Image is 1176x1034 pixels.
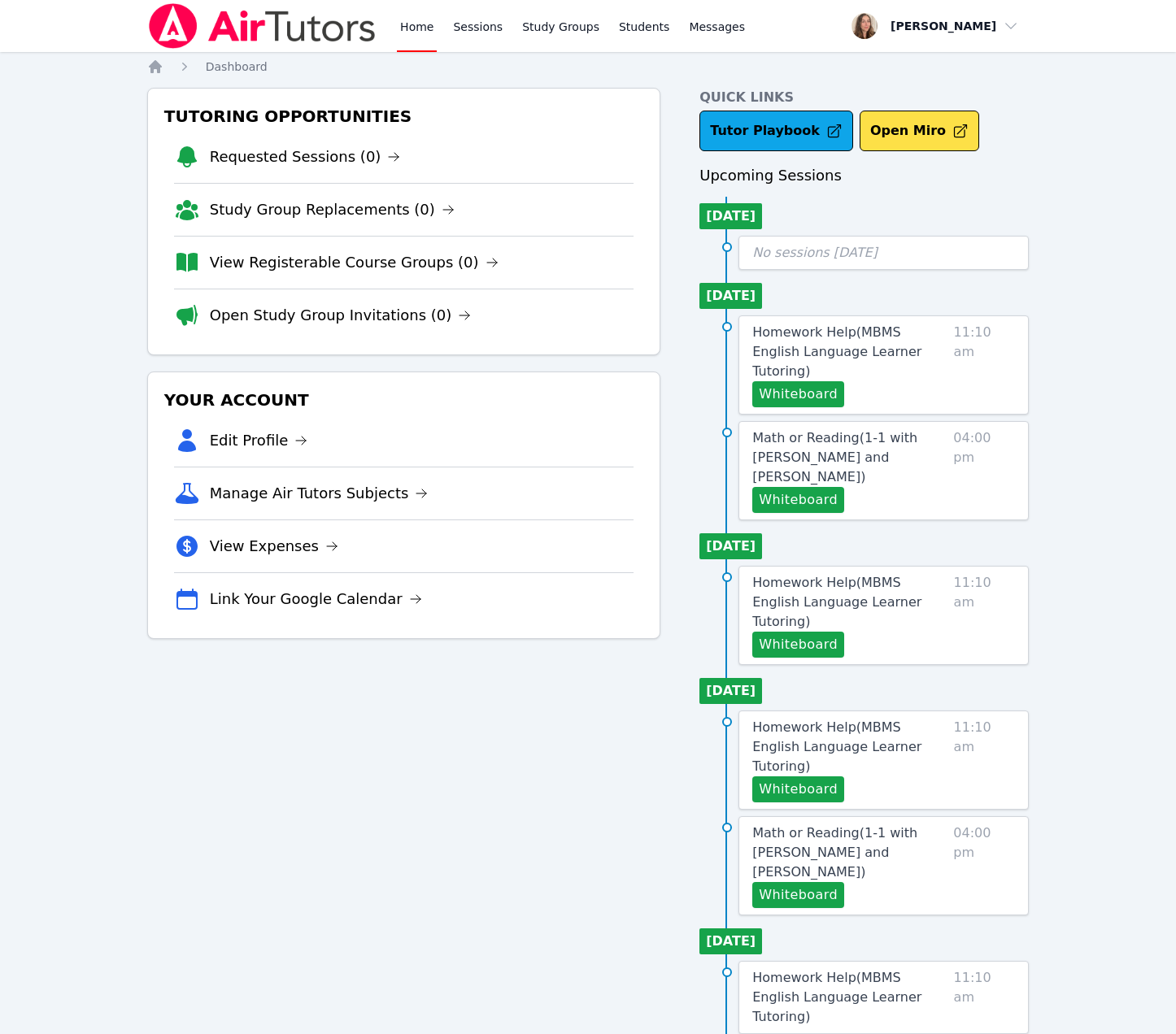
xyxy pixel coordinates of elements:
a: Requested Sessions (0) [210,146,401,168]
button: Whiteboard [752,487,844,513]
a: Math or Reading(1-1 with [PERSON_NAME] and [PERSON_NAME]) [752,428,947,487]
a: Manage Air Tutors Subjects [210,482,429,505]
a: Homework Help(MBMS English Language Learner Tutoring) [752,718,947,776]
li: [DATE] [699,533,762,559]
button: Whiteboard [752,381,844,407]
a: Homework Help(MBMS English Language Learner Tutoring) [752,573,947,632]
a: Edit Profile [210,429,308,452]
span: No sessions [DATE] [752,245,878,260]
span: Homework Help ( MBMS English Language Learner Tutoring ) [752,719,921,774]
h3: Tutoring Opportunities [161,102,647,131]
span: 11:10 am [954,718,1016,802]
span: Dashboard [206,60,268,73]
span: 04:00 pm [953,823,1015,908]
button: Whiteboard [752,632,844,658]
a: Homework Help(MBMS English Language Learner Tutoring) [752,968,947,1027]
nav: Breadcrumb [147,59,1030,75]
button: Whiteboard [752,882,844,908]
h3: Your Account [161,385,647,415]
a: Dashboard [206,59,268,75]
li: [DATE] [699,203,762,229]
a: View Expenses [210,535,338,558]
span: Homework Help ( MBMS English Language Learner Tutoring ) [752,324,921,379]
span: Homework Help ( MBMS English Language Learner Tutoring ) [752,970,921,1024]
span: Math or Reading ( 1-1 with [PERSON_NAME] and [PERSON_NAME] ) [752,825,917,880]
a: Math or Reading(1-1 with [PERSON_NAME] and [PERSON_NAME]) [752,823,947,882]
span: 04:00 pm [953,428,1015,513]
h4: Quick Links [699,88,1029,107]
span: 11:10 am [954,323,1016,407]
a: Open Study Group Invitations (0) [210,304,472,327]
li: [DATE] [699,283,762,309]
span: 11:10 am [954,968,1016,1027]
a: Homework Help(MBMS English Language Learner Tutoring) [752,323,947,381]
li: [DATE] [699,928,762,954]
span: Homework Help ( MBMS English Language Learner Tutoring ) [752,575,921,629]
span: Math or Reading ( 1-1 with [PERSON_NAME] and [PERSON_NAME] ) [752,430,917,484]
span: 11:10 am [954,573,1016,658]
h3: Upcoming Sessions [699,164,1029,187]
a: View Registerable Course Groups (0) [210,251,499,274]
a: Link Your Google Calendar [210,588,422,610]
button: Open Miro [860,111,979,151]
a: Study Group Replacements (0) [210,198,455,221]
a: Tutor Playbook [699,111,853,151]
button: Whiteboard [752,776,844,802]
li: [DATE] [699,678,762,704]
span: Messages [689,19,745,35]
img: Air Tutors [147,3,377,49]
